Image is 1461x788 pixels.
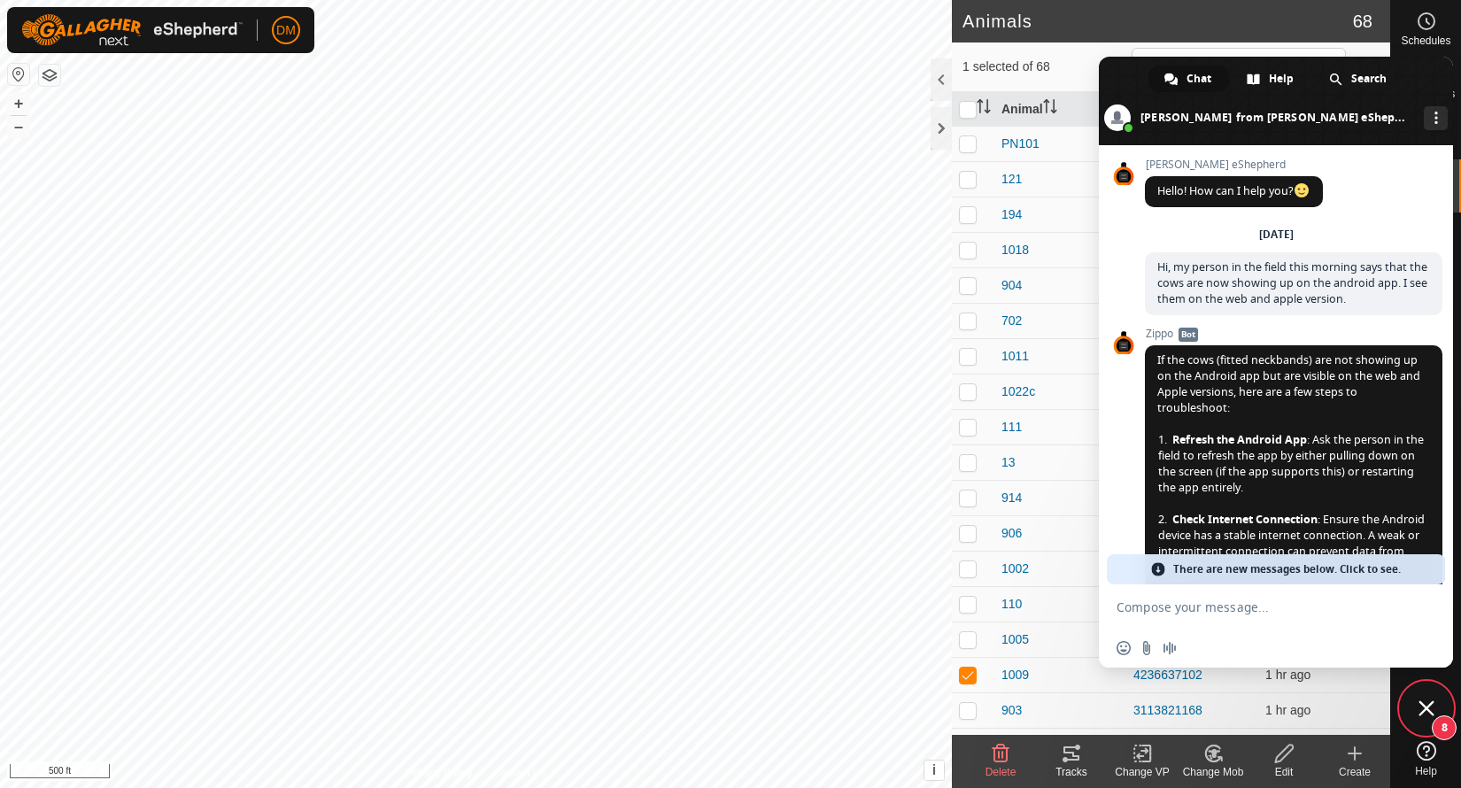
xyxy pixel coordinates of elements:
[1132,48,1346,85] input: Search (S)
[21,14,243,46] img: Gallagher Logo
[1157,183,1310,198] span: Hello! How can I help you?
[1313,66,1404,92] div: Search
[1001,666,1029,684] span: 1009
[986,766,1017,778] span: Delete
[8,64,29,85] button: Reset Map
[1432,715,1457,740] span: 8
[1391,734,1461,784] a: Help
[1133,701,1251,720] div: 3113821168
[1401,35,1450,46] span: Schedules
[962,58,1132,76] span: 1 selected of 68
[1351,66,1387,92] span: Search
[8,116,29,137] button: –
[1117,641,1131,655] span: Insert an emoji
[1400,682,1453,735] div: Close chat
[1140,641,1154,655] span: Send a file
[1178,764,1248,780] div: Change Mob
[1259,229,1294,240] div: [DATE]
[1173,554,1401,584] span: There are new messages below. Click to see.
[1353,8,1372,35] span: 68
[276,21,296,40] span: DM
[932,762,936,777] span: i
[1133,666,1251,684] div: 4236637102
[1148,66,1229,92] div: Chat
[1001,135,1040,153] span: PN101
[1001,453,1016,472] span: 13
[1158,512,1429,576] span: : Ensure the Android device has a stable internet connection. A weak or intermittent connection c...
[1001,241,1029,259] span: 1018
[1117,599,1396,615] textarea: Compose your message...
[1107,764,1178,780] div: Change VP
[1172,432,1307,447] span: Refresh the Android App
[977,102,991,116] p-sorticon: Activate to sort
[1001,489,1022,507] span: 914
[1265,703,1310,717] span: 9 Oct 2025 at 4:27 pm
[1179,328,1198,342] span: Bot
[1001,170,1022,189] span: 121
[1231,66,1311,92] div: Help
[1265,668,1310,682] span: 9 Oct 2025 at 4:27 pm
[1001,701,1022,720] span: 903
[1001,276,1022,295] span: 904
[1145,328,1442,340] span: Zippo
[493,765,545,781] a: Contact Us
[1415,766,1437,776] span: Help
[1157,259,1427,306] span: Hi, my person in the field this morning says that the cows are now showing up on the android app....
[1001,347,1029,366] span: 1011
[1001,595,1022,614] span: 110
[994,92,1126,127] th: Animal
[1001,560,1029,578] span: 1002
[1001,524,1022,543] span: 906
[1248,764,1319,780] div: Edit
[1163,641,1177,655] span: Audio message
[406,765,472,781] a: Privacy Policy
[1001,312,1022,330] span: 702
[1269,66,1294,92] span: Help
[1036,764,1107,780] div: Tracks
[8,93,29,114] button: +
[1319,764,1390,780] div: Create
[1001,205,1022,224] span: 194
[1001,630,1029,649] span: 1005
[1001,382,1035,401] span: 1022c
[1145,158,1323,171] span: [PERSON_NAME] eShepherd
[924,761,944,780] button: i
[962,11,1353,32] h2: Animals
[1158,432,1429,496] span: : Ask the person in the field to refresh the app by either pulling down on the screen (if the app...
[1043,102,1057,116] p-sorticon: Activate to sort
[1424,106,1448,130] div: More channels
[1187,66,1211,92] span: Chat
[39,65,60,86] button: Map Layers
[1001,418,1022,436] span: 111
[1172,512,1318,527] span: Check Internet Connection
